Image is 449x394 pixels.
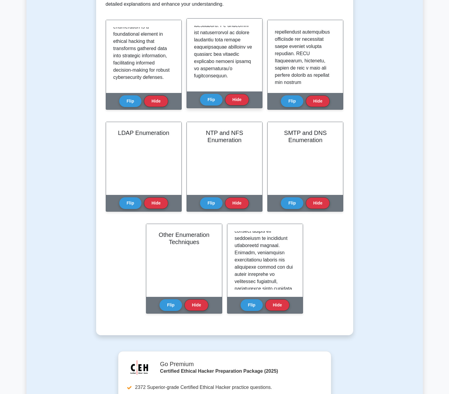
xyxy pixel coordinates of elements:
button: Flip [281,95,303,107]
button: Hide [144,197,168,209]
button: Hide [225,197,249,209]
button: Hide [184,299,208,311]
button: Flip [241,299,263,311]
button: Hide [265,299,289,311]
button: Hide [144,95,168,107]
button: Hide [306,197,330,209]
h2: NTP and NFS Enumeration [194,129,255,144]
h2: LDAP Enumeration [113,129,174,136]
button: Flip [281,197,303,209]
button: Flip [200,94,223,106]
button: Flip [159,299,182,311]
button: Flip [119,197,142,209]
h2: SMTP and DNS Enumeration [275,129,336,144]
button: Hide [225,94,249,106]
h2: Other Enumeration Techniques [153,231,214,246]
button: Hide [306,95,330,107]
button: Flip [119,95,142,107]
button: Flip [200,197,223,209]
